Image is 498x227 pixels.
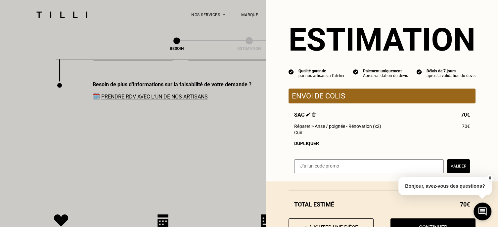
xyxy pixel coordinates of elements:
img: Éditer [306,112,310,117]
p: Bonjour, avez-vous des questions? [398,177,492,195]
button: X [486,174,493,182]
p: Envoi de colis [292,92,472,100]
input: J‘ai un code promo [294,159,444,173]
img: Supprimer [312,112,316,117]
div: Total estimé [289,201,475,208]
div: Après validation du devis [363,73,408,78]
span: 70€ [461,112,470,118]
section: Estimation [289,21,475,58]
div: Dupliquer [294,141,470,146]
div: Qualité garantie [298,69,344,73]
img: icon list info [353,69,358,75]
div: après la validation du devis [427,73,475,78]
span: 70€ [462,124,470,129]
img: icon list info [289,69,294,75]
span: Cuir [294,130,302,135]
div: par nos artisans à l'atelier [298,73,344,78]
div: Paiement uniquement [363,69,408,73]
button: Valider [447,159,470,173]
div: Délais de 7 jours [427,69,475,73]
span: Réparer > Anse / poignée - Rénovation (x2) [294,124,381,129]
span: Sac [294,112,316,118]
span: 70€ [460,201,470,208]
img: icon list info [417,69,422,75]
